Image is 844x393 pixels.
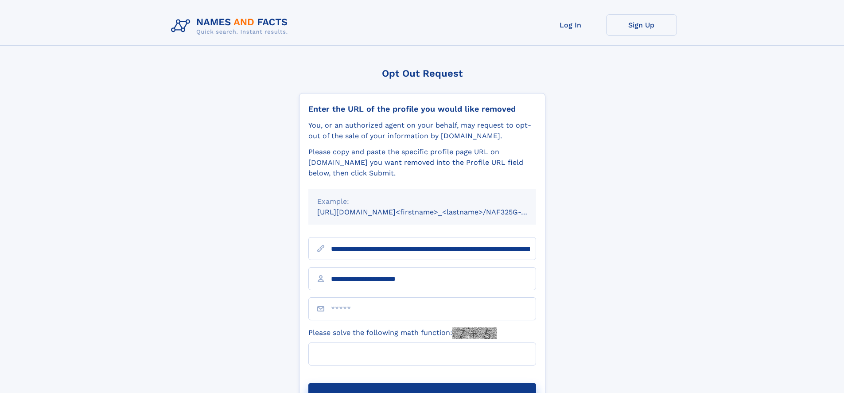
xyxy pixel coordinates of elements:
[535,14,606,36] a: Log In
[317,196,527,207] div: Example:
[606,14,677,36] a: Sign Up
[299,68,545,79] div: Opt Out Request
[308,104,536,114] div: Enter the URL of the profile you would like removed
[308,327,497,339] label: Please solve the following math function:
[308,120,536,141] div: You, or an authorized agent on your behalf, may request to opt-out of the sale of your informatio...
[317,208,553,216] small: [URL][DOMAIN_NAME]<firstname>_<lastname>/NAF325G-xxxxxxxx
[308,147,536,179] div: Please copy and paste the specific profile page URL on [DOMAIN_NAME] you want removed into the Pr...
[167,14,295,38] img: Logo Names and Facts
